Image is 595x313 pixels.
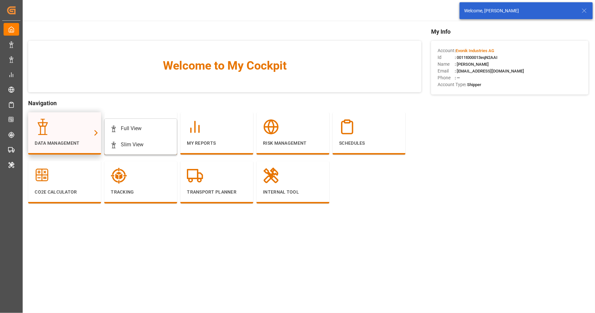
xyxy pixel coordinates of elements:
div: Welcome, [PERSON_NAME] [464,7,576,14]
span: My Info [431,27,589,36]
a: Full View [108,120,174,137]
p: CO2e Calculator [35,189,95,196]
a: Slim View [108,137,174,153]
span: Id [438,54,455,61]
p: Tracking [111,189,171,196]
span: Name [438,61,455,68]
p: Risk Management [263,140,323,147]
span: : [PERSON_NAME] [455,62,489,67]
span: : Shipper [465,82,481,87]
span: Email [438,68,455,74]
span: : [EMAIL_ADDRESS][DOMAIN_NAME] [455,69,524,73]
span: Account Type [438,81,465,88]
p: Transport Planner [187,189,247,196]
p: Data Management [35,140,95,147]
span: : — [455,75,460,80]
div: Full View [121,125,142,132]
span: : [455,48,494,53]
span: Welcome to My Cockpit [41,57,408,74]
span: Navigation [28,99,421,107]
span: Evonik Industries AG [456,48,494,53]
div: Slim View [121,141,143,149]
span: Phone [438,74,455,81]
span: Account [438,47,455,54]
span: : 0011t000013eqN2AAI [455,55,498,60]
p: Schedules [339,140,399,147]
p: Internal Tool [263,189,323,196]
p: My Reports [187,140,247,147]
